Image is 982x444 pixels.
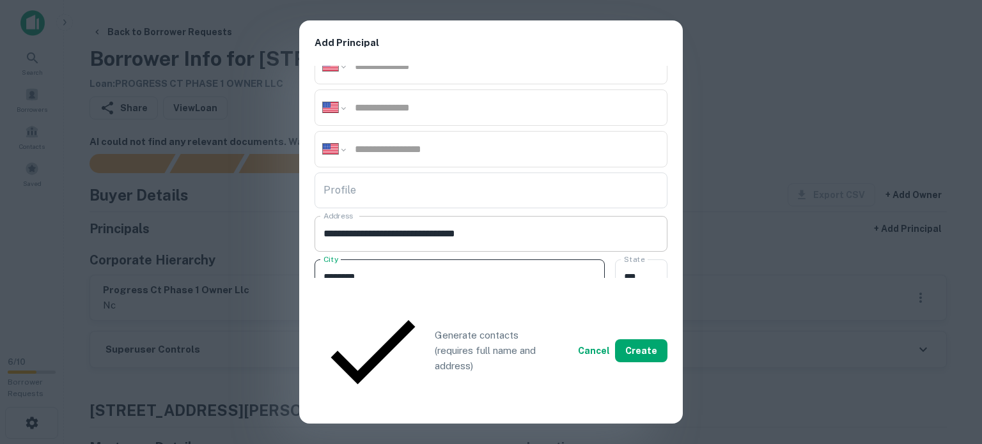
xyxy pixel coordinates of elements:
[918,342,982,403] iframe: Chat Widget
[624,254,644,264] label: State
[323,210,353,221] label: Address
[573,339,615,362] button: Cancel
[615,339,667,362] button: Create
[299,20,683,66] h2: Add Principal
[323,254,338,264] label: City
[435,328,548,373] p: Generate contacts (requires full name and address)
